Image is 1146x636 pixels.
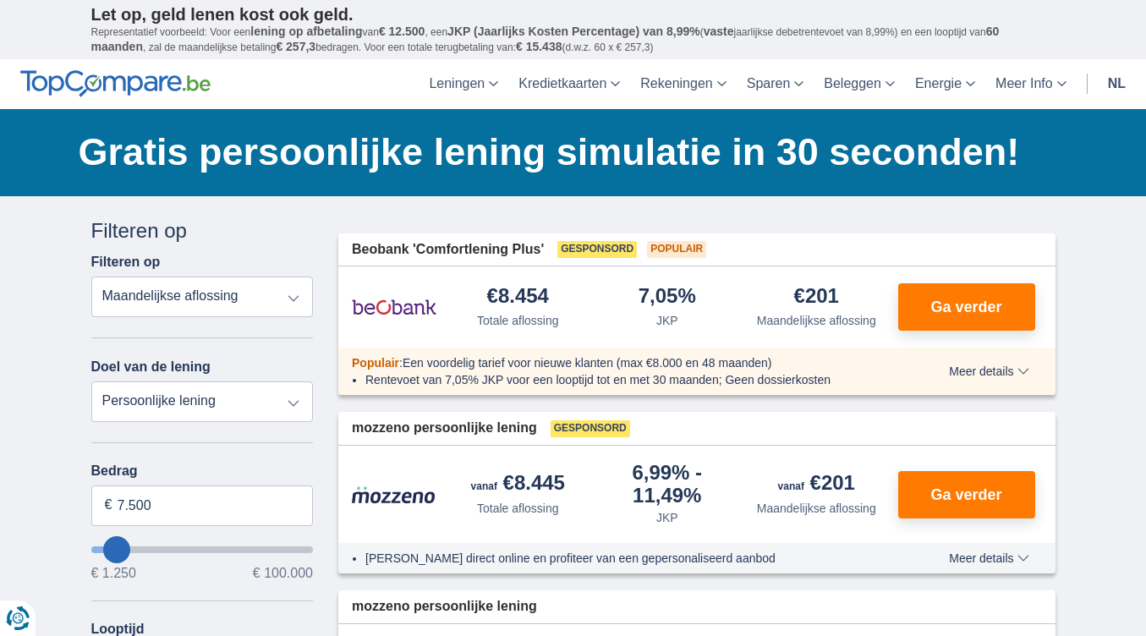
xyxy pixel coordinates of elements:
[352,419,537,438] span: mozzeno persoonlijke lening
[936,365,1041,378] button: Meer details
[91,567,136,580] span: € 1.250
[352,286,436,328] img: product.pl.alt Beobank
[487,286,549,309] div: €8.454
[656,312,678,329] div: JKP
[352,240,544,260] span: Beobank 'Comfortlening Plus'
[936,551,1041,565] button: Meer details
[757,312,876,329] div: Maandelijkse aflossing
[352,356,399,370] span: Populair
[253,567,313,580] span: € 100.000
[516,40,562,53] span: € 15.438
[91,25,1000,53] span: 60 maanden
[365,371,887,388] li: Rentevoet van 7,05% JKP voor een looptijd tot en met 30 maanden; Geen dossierkosten
[757,500,876,517] div: Maandelijkse aflossing
[656,509,678,526] div: JKP
[949,365,1028,377] span: Meer details
[338,354,901,371] div: :
[477,312,559,329] div: Totale aflossing
[639,286,696,309] div: 7,05%
[1098,59,1136,109] a: nl
[105,496,112,515] span: €
[79,126,1056,178] h1: Gratis persoonlijke lening simulatie in 30 seconden!
[704,25,734,38] span: vaste
[379,25,425,38] span: € 12.500
[365,550,887,567] li: [PERSON_NAME] direct online en profiteer van een gepersonaliseerd aanbod
[477,500,559,517] div: Totale aflossing
[557,241,637,258] span: Gesponsord
[447,25,700,38] span: JKP (Jaarlijks Kosten Percentage) van 8,99%
[471,473,565,496] div: €8.445
[91,255,161,270] label: Filteren op
[352,597,537,617] span: mozzeno persoonlijke lening
[551,420,630,437] span: Gesponsord
[508,59,630,109] a: Kredietkaarten
[814,59,905,109] a: Beleggen
[91,463,314,479] label: Bedrag
[985,59,1077,109] a: Meer Info
[898,471,1035,518] button: Ga verder
[930,299,1001,315] span: Ga verder
[419,59,508,109] a: Leningen
[250,25,362,38] span: lening op afbetaling
[600,463,736,506] div: 6,99%
[647,241,706,258] span: Populair
[949,552,1028,564] span: Meer details
[794,286,839,309] div: €201
[276,40,315,53] span: € 257,3
[737,59,814,109] a: Sparen
[898,283,1035,331] button: Ga verder
[20,70,211,97] img: TopCompare
[91,217,314,245] div: Filteren op
[91,4,1056,25] p: Let op, geld lenen kost ook geld.
[930,487,1001,502] span: Ga verder
[403,356,772,370] span: Een voordelig tarief voor nieuwe klanten (max €8.000 en 48 maanden)
[778,473,855,496] div: €201
[352,485,436,504] img: product.pl.alt Mozzeno
[91,25,1056,55] p: Representatief voorbeeld: Voor een van , een ( jaarlijkse debetrentevoet van 8,99%) en een loopti...
[905,59,985,109] a: Energie
[630,59,736,109] a: Rekeningen
[91,359,211,375] label: Doel van de lening
[91,546,314,553] input: wantToBorrow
